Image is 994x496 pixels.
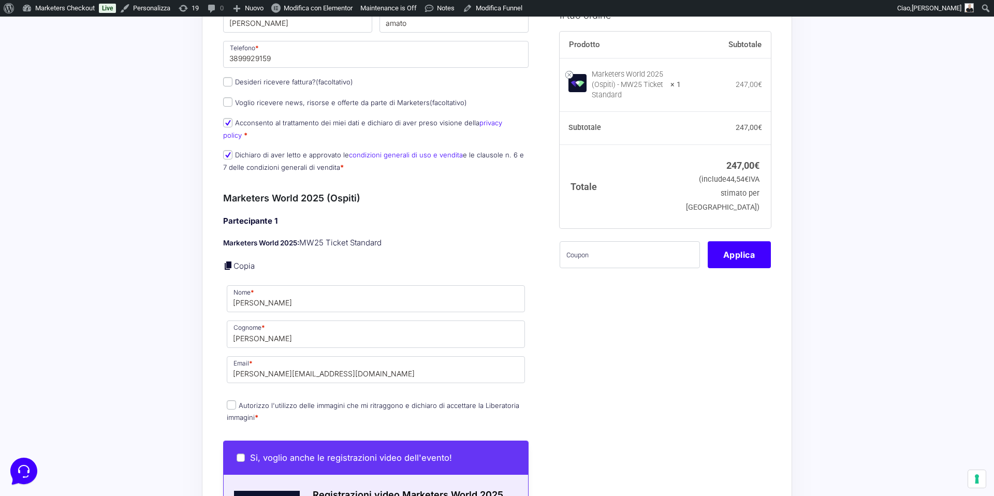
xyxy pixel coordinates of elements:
[736,80,762,88] bdi: 247,00
[223,119,502,139] a: privacy policy
[50,58,70,79] img: dark
[8,456,39,487] iframe: Customerly Messenger Launcher
[968,470,986,488] button: Le tue preferenze relative al consenso per le tecnologie di tracciamento
[8,332,72,356] button: Home
[90,347,118,356] p: Messaggi
[17,58,37,79] img: dark
[223,260,233,271] a: Copia i dettagli dell'acquirente
[17,41,88,50] span: Le tue conversazioni
[560,31,681,58] th: Prodotto
[223,237,529,249] p: MW25 Ticket Standard
[560,144,681,228] th: Totale
[31,347,49,356] p: Home
[72,332,136,356] button: Messaggi
[430,98,467,107] span: (facoltativo)
[758,123,762,132] span: €
[726,159,759,170] bdi: 247,00
[223,239,299,247] strong: Marketers World 2025:
[8,8,174,25] h2: Ciao da Marketers 👋
[670,79,681,90] strong: × 1
[560,241,700,268] input: Coupon
[33,58,54,79] img: dark
[568,74,587,92] img: Marketers World 2025 (Ospiti) - MW25 Ticket Standard
[135,332,199,356] button: Aiuto
[758,80,762,88] span: €
[284,4,353,12] span: Modifica con Elementor
[223,118,232,127] input: Acconsento al trattamento dei miei dati e dichiaro di aver preso visione dellaprivacy policy
[233,261,255,271] a: Copia
[681,31,771,58] th: Subtotale
[708,241,771,268] button: Applica
[223,98,467,107] label: Voglio ricevere news, risorse e offerte da parte di Marketers
[223,119,502,139] label: Acconsento al trattamento dei miei dati e dichiaro di aver preso visione della
[223,77,232,86] input: Desideri ricevere fattura?(facoltativo)
[744,175,749,184] span: €
[223,78,353,86] label: Desideri ricevere fattura?
[99,4,116,13] a: Live
[223,150,232,159] input: Dichiaro di aver letto e approvato lecondizioni generali di uso e venditae le clausole n. 6 e 7 d...
[349,151,463,159] a: condizioni generali di uso e vendita
[67,93,153,101] span: Inizia una conversazione
[223,6,372,33] input: Nome *
[560,111,681,144] th: Subtotale
[912,4,961,12] span: [PERSON_NAME]
[227,400,236,410] input: Autorizzo l'utilizzo delle immagini che mi ritraggono e dichiaro di accettare la Liberatoria imma...
[379,6,529,33] input: Cognome *
[23,151,169,161] input: Cerca un articolo...
[250,453,452,463] span: Si, voglio anche le registrazioni video dell'evento!
[726,175,749,184] span: 44,54
[316,78,353,86] span: (facoltativo)
[223,191,529,205] h3: Marketers World 2025 (Ospiti)
[227,401,519,421] label: Autorizzo l'utilizzo delle immagini che mi ritraggono e dichiaro di accettare la Liberatoria imma...
[237,454,245,462] input: Si, voglio anche le registrazioni video dell'evento!
[17,87,191,108] button: Inizia una conversazione
[159,347,174,356] p: Aiuto
[223,151,524,171] label: Dichiaro di aver letto e approvato le e le clausole n. 6 e 7 delle condizioni generali di vendita
[223,41,529,68] input: Telefono *
[223,97,232,107] input: Voglio ricevere news, risorse e offerte da parte di Marketers(facoltativo)
[592,69,664,100] div: Marketers World 2025 (Ospiti) - MW25 Ticket Standard
[736,123,762,132] bdi: 247,00
[754,159,759,170] span: €
[686,175,759,212] small: (include IVA stimato per [GEOGRAPHIC_DATA])
[17,128,81,137] span: Trova una risposta
[223,215,529,227] h4: Partecipante 1
[110,128,191,137] a: Apri Centro Assistenza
